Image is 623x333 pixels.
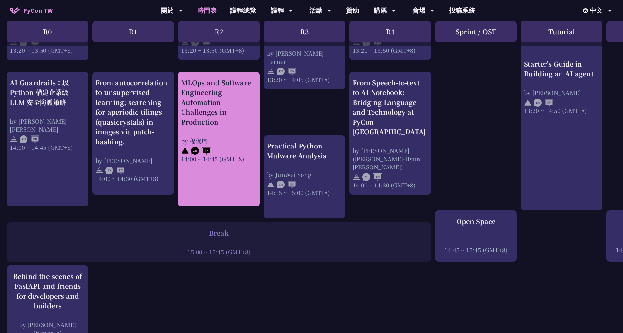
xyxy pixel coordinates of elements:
[362,173,382,181] img: ZHEN.371966e.svg
[353,46,428,54] div: 13:20 ~ 13:50 (GMT+8)
[23,6,53,15] span: PyCon TW
[267,75,342,83] div: 13:20 ~ 14:05 (GMT+8)
[521,21,602,42] div: Tutorial
[353,78,428,189] a: From Speech-to-text to AI Notebook: Bridging Language and Technology at PyCon [GEOGRAPHIC_DATA] b...
[277,181,296,188] img: ZHEN.371966e.svg
[10,135,18,143] img: svg+xml;base64,PHN2ZyB4bWxucz0iaHR0cDovL3d3dy53My5vcmcvMjAwMC9zdmciIHdpZHRoPSIyNCIgaGVpZ2h0PSIyNC...
[181,137,256,145] div: by 程俊培
[20,135,39,143] img: ZHZH.38617ef.svg
[95,166,103,174] img: svg+xml;base64,PHN2ZyB4bWxucz0iaHR0cDovL3d3dy53My5vcmcvMjAwMC9zdmciIHdpZHRoPSIyNCIgaGVpZ2h0PSIyNC...
[10,228,428,238] div: Break
[181,78,256,201] a: MLOps and Software Engineering Automation Challenges in Production by 程俊培 14:00 ~ 14:45 (GMT+8)
[264,21,345,42] div: R3
[181,147,189,155] img: svg+xml;base64,PHN2ZyB4bWxucz0iaHR0cDovL3d3dy53My5vcmcvMjAwMC9zdmciIHdpZHRoPSIyNCIgaGVpZ2h0PSIyNC...
[10,248,428,256] div: 15:00 ~ 15:45 (GMT+8)
[267,141,342,213] a: Practical Python Malware Analysis by JunWei Song 14:15 ~ 15:00 (GMT+8)
[95,156,171,165] div: by [PERSON_NAME]
[92,21,174,42] div: R1
[438,216,513,256] a: Open Space 14:45 ~ 15:45 (GMT+8)
[10,78,85,107] div: AI Guardrails：以 Python 構建企業級 LLM 安全防護策略
[267,67,275,75] img: svg+xml;base64,PHN2ZyB4bWxucz0iaHR0cDovL3d3dy53My5vcmcvMjAwMC9zdmciIHdpZHRoPSIyNCIgaGVpZ2h0PSIyNC...
[95,174,171,183] div: 14:00 ~ 14:30 (GMT+8)
[349,21,431,42] div: R4
[267,181,275,188] img: svg+xml;base64,PHN2ZyB4bWxucz0iaHR0cDovL3d3dy53My5vcmcvMjAwMC9zdmciIHdpZHRoPSIyNCIgaGVpZ2h0PSIyNC...
[524,88,599,97] div: by [PERSON_NAME]
[10,117,85,133] div: by [PERSON_NAME] [PERSON_NAME]
[267,141,342,161] div: Practical Python Malware Analysis
[534,99,553,107] img: ENEN.5a408d1.svg
[267,170,342,179] div: by JunWei Song
[353,181,428,189] div: 14:00 ~ 14:30 (GMT+8)
[3,2,59,19] a: PyCon TW
[181,46,256,54] div: 13:20 ~ 13:50 (GMT+8)
[267,49,342,65] div: by [PERSON_NAME] Lerner
[10,7,20,14] img: Home icon of PyCon TW 2025
[435,21,517,42] div: Sprint / OST
[191,147,211,155] img: ZHEN.371966e.svg
[524,99,532,107] img: svg+xml;base64,PHN2ZyB4bWxucz0iaHR0cDovL3d3dy53My5vcmcvMjAwMC9zdmciIHdpZHRoPSIyNCIgaGVpZ2h0PSIyNC...
[181,155,256,163] div: 14:00 ~ 14:45 (GMT+8)
[583,8,590,13] img: Locale Icon
[277,67,296,75] img: ENEN.5a408d1.svg
[95,78,171,189] a: From autocorrelation to unsupervised learning; searching for aperiodic tilings (quasicrystals) in...
[438,246,513,254] div: 14:45 ~ 15:45 (GMT+8)
[10,78,85,201] a: AI Guardrails：以 Python 構建企業級 LLM 安全防護策略 by [PERSON_NAME] [PERSON_NAME] 14:00 ~ 14:45 (GMT+8)
[353,173,360,181] img: svg+xml;base64,PHN2ZyB4bWxucz0iaHR0cDovL3d3dy53My5vcmcvMjAwMC9zdmciIHdpZHRoPSIyNCIgaGVpZ2h0PSIyNC...
[438,216,513,226] div: Open Space
[10,143,85,151] div: 14:00 ~ 14:45 (GMT+8)
[353,147,428,171] div: by [PERSON_NAME]([PERSON_NAME]-Hsun [PERSON_NAME])
[353,78,428,137] div: From Speech-to-text to AI Notebook: Bridging Language and Technology at PyCon [GEOGRAPHIC_DATA]
[524,59,599,79] div: Starter's Guide in Building an AI agent
[95,78,171,147] div: From autocorrelation to unsupervised learning; searching for aperiodic tilings (quasicrystals) in...
[10,46,85,54] div: 13:20 ~ 13:50 (GMT+8)
[7,21,88,42] div: R0
[267,188,342,197] div: 14:15 ~ 15:00 (GMT+8)
[10,271,85,311] div: Behind the scenes of FastAPI and friends for developers and builders
[178,21,260,42] div: R2
[105,166,125,174] img: ENEN.5a408d1.svg
[181,78,256,127] div: MLOps and Software Engineering Automation Challenges in Production
[524,107,599,115] div: 13:20 ~ 14:50 (GMT+8)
